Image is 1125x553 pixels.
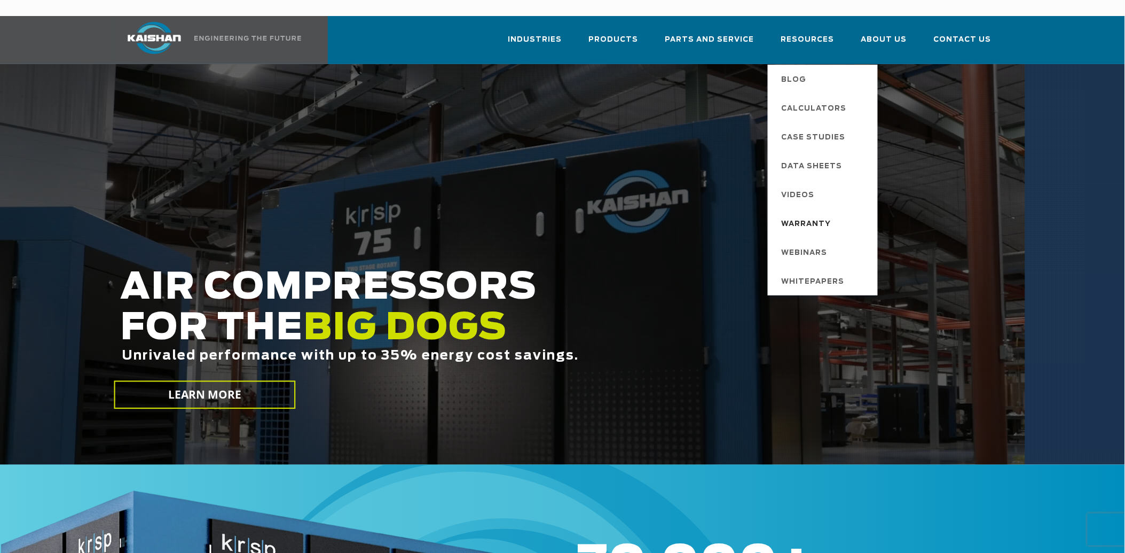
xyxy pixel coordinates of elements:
[771,65,878,94] a: Blog
[771,151,878,180] a: Data Sheets
[782,186,815,205] span: Videos
[771,267,878,295] a: Whitepapers
[771,209,878,238] a: Warranty
[782,158,843,176] span: Data Sheets
[508,34,562,46] span: Industries
[304,310,508,347] span: BIG DOGS
[508,26,562,62] a: Industries
[665,26,754,62] a: Parts and Service
[934,26,992,62] a: Contact Us
[121,268,855,396] h2: AIR COMPRESSORS FOR THE
[782,215,831,233] span: Warranty
[114,381,295,409] a: LEARN MORE
[589,34,639,46] span: Products
[589,26,639,62] a: Products
[782,273,845,291] span: Whitepapers
[861,34,907,46] span: About Us
[782,129,846,147] span: Case Studies
[771,94,878,122] a: Calculators
[782,100,847,118] span: Calculators
[168,387,241,403] span: LEARN MORE
[781,34,835,46] span: Resources
[771,180,878,209] a: Videos
[194,36,301,41] img: Engineering the future
[934,34,992,46] span: Contact Us
[665,34,754,46] span: Parts and Service
[782,71,807,89] span: Blog
[781,26,835,62] a: Resources
[122,349,579,362] span: Unrivaled performance with up to 35% energy cost savings.
[771,122,878,151] a: Case Studies
[771,238,878,267] a: Webinars
[782,244,828,262] span: Webinars
[114,16,303,64] a: Kaishan USA
[861,26,907,62] a: About Us
[114,22,194,54] img: kaishan logo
